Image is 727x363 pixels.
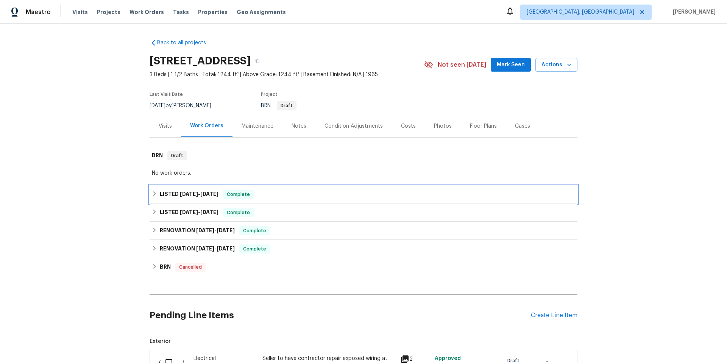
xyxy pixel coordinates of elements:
span: [DATE] [196,228,214,233]
span: [DATE] [217,246,235,251]
div: Cases [515,122,530,130]
span: Draft [168,152,186,160]
span: [DATE] [200,210,218,215]
h6: LISTED [160,190,218,199]
span: Mark Seen [497,60,525,70]
span: Tasks [173,9,189,15]
span: Work Orders [129,8,164,16]
span: Geo Assignments [237,8,286,16]
div: Work Orders [190,122,223,130]
button: Mark Seen [491,58,531,72]
h2: Pending Line Items [150,298,531,333]
h6: RENOVATION [160,226,235,235]
span: - [196,228,235,233]
span: Complete [224,191,253,198]
div: by [PERSON_NAME] [150,101,220,110]
div: Visits [159,122,172,130]
button: Actions [535,58,577,72]
a: Back to all projects [150,39,222,47]
h6: LISTED [160,208,218,217]
span: [DATE] [180,191,198,197]
div: Condition Adjustments [324,122,383,130]
span: Actions [541,60,571,70]
span: - [180,210,218,215]
h6: BRN [152,151,163,160]
div: Floor Plans [470,122,497,130]
div: Maintenance [242,122,273,130]
span: Last Visit Date [150,92,183,97]
span: Complete [240,245,269,253]
span: [GEOGRAPHIC_DATA], [GEOGRAPHIC_DATA] [527,8,634,16]
span: Visits [72,8,88,16]
span: Properties [198,8,228,16]
span: Complete [224,209,253,216]
div: RENOVATION [DATE]-[DATE]Complete [150,222,577,240]
span: 3 Beds | 1 1/2 Baths | Total: 1244 ft² | Above Grade: 1244 ft² | Basement Finished: N/A | 1965 [150,71,424,78]
span: Electrical [193,356,216,361]
span: - [196,246,235,251]
div: Costs [401,122,416,130]
h2: [STREET_ADDRESS] [150,57,251,65]
div: Notes [292,122,306,130]
div: LISTED [DATE]-[DATE]Complete [150,185,577,203]
span: Draft [278,103,296,108]
div: BRN Cancelled [150,258,577,276]
h6: BRN [160,263,171,272]
span: [DATE] [200,191,218,197]
span: BRN [261,103,296,108]
span: Project [261,92,278,97]
span: Exterior [150,338,577,345]
span: Complete [240,227,269,235]
span: Projects [97,8,120,16]
span: [DATE] [150,103,165,108]
div: No work orders. [152,169,575,177]
span: [DATE] [217,228,235,233]
h6: RENOVATION [160,244,235,253]
span: [PERSON_NAME] [670,8,716,16]
div: RENOVATION [DATE]-[DATE]Complete [150,240,577,258]
span: Maestro [26,8,51,16]
span: Cancelled [176,263,205,271]
div: BRN Draft [150,144,577,168]
div: LISTED [DATE]-[DATE]Complete [150,203,577,222]
span: - [180,191,218,197]
div: Photos [434,122,452,130]
span: [DATE] [180,210,198,215]
div: Create Line Item [531,312,577,319]
span: Not seen [DATE] [438,61,486,69]
button: Copy Address [251,54,264,68]
span: [DATE] [196,246,214,251]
